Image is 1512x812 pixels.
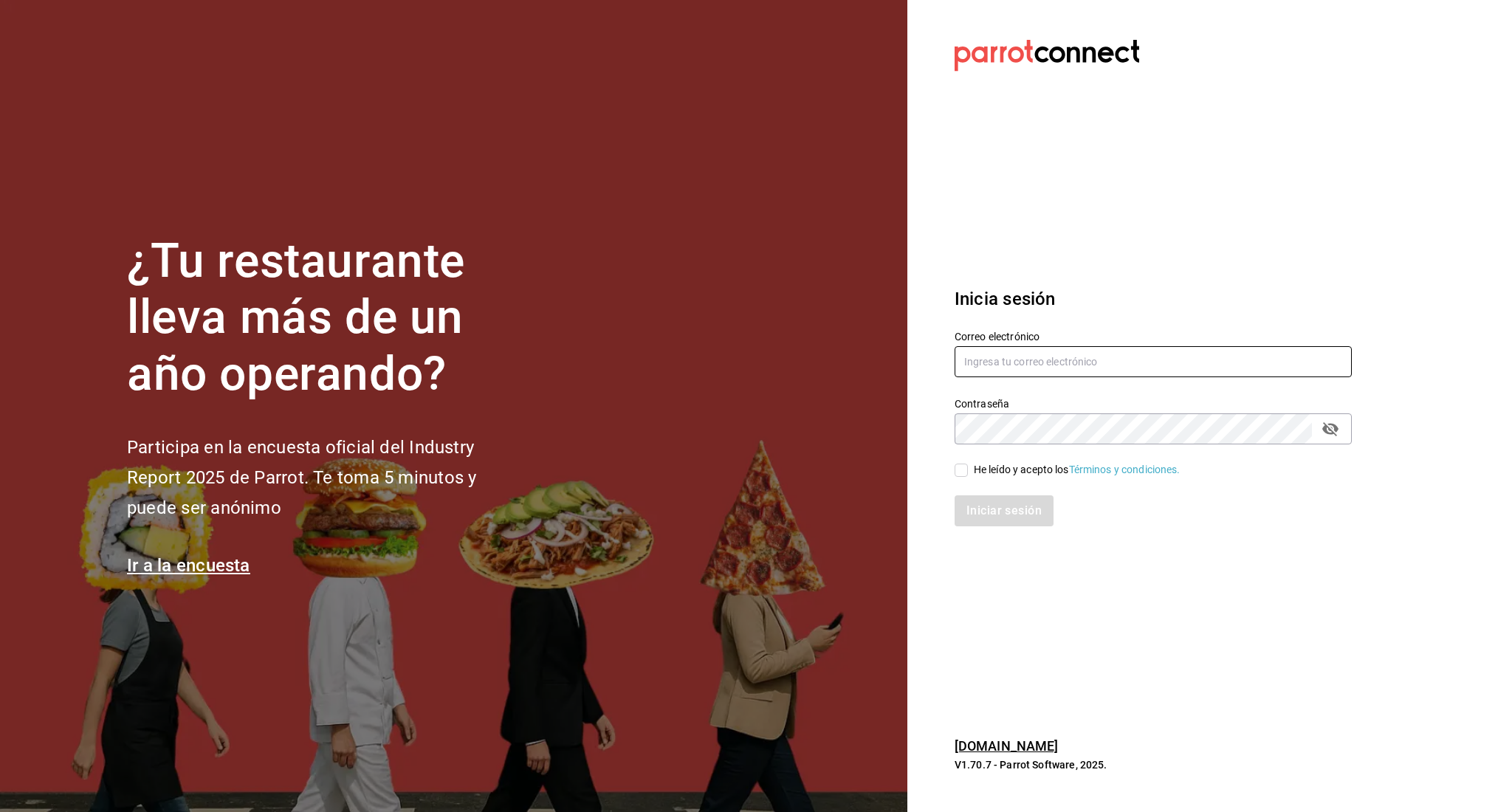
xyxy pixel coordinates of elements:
label: Contraseña [955,398,1352,408]
h1: ¿Tu restaurante lleva más de un año operando? [127,233,526,403]
a: Ir a la encuesta [127,555,250,576]
a: Términos y condiciones. [1069,464,1181,475]
p: V1.70.7 - Parrot Software, 2025. [955,757,1352,772]
h2: Participa en la encuesta oficial del Industry Report 2025 de Parrot. Te toma 5 minutos y puede se... [127,433,526,523]
h3: Inicia sesión [955,286,1352,312]
input: Ingresa tu correo electrónico [955,346,1352,377]
button: passwordField [1318,416,1343,441]
a: [DOMAIN_NAME] [955,738,1059,754]
div: He leído y acepto los [974,462,1181,478]
label: Correo electrónico [955,331,1352,341]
